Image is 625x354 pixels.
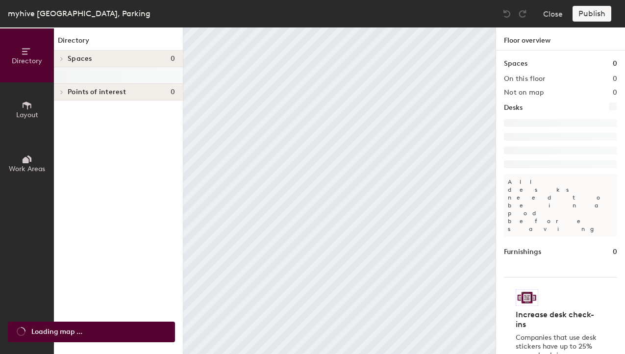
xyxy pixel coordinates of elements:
img: Redo [518,9,527,19]
p: All desks need to be in a pod before saving [504,174,617,237]
h1: Spaces [504,58,527,69]
span: Layout [16,111,38,119]
h1: Desks [504,102,523,113]
img: Undo [502,9,512,19]
h1: Floor overview [496,27,625,51]
span: Work Areas [9,165,45,173]
button: Close [543,6,563,22]
h1: Directory [54,35,183,51]
h2: 0 [613,89,617,97]
canvas: Map [183,27,496,354]
h2: Not on map [504,89,544,97]
h2: On this floor [504,75,546,83]
img: Sticker logo [516,289,538,306]
h1: 0 [613,58,617,69]
span: Spaces [68,55,92,63]
div: myhive [GEOGRAPHIC_DATA], Parking [8,7,150,20]
h1: 0 [613,247,617,257]
span: Loading map ... [31,327,82,337]
span: Points of interest [68,88,126,96]
span: 0 [171,88,175,96]
h2: 0 [613,75,617,83]
span: 0 [171,55,175,63]
h4: Increase desk check-ins [516,310,600,329]
h1: Furnishings [504,247,541,257]
span: Directory [12,57,42,65]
